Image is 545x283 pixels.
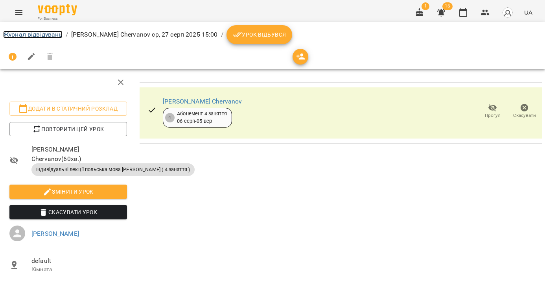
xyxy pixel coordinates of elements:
[513,112,536,119] span: Скасувати
[502,7,513,18] img: avatar_s.png
[3,31,63,38] a: Журнал відвідувань
[9,205,127,219] button: Скасувати Урок
[31,166,195,173] span: Індивідуальні лекції польська мова [PERSON_NAME] ( 4 заняття )
[31,266,127,274] p: Кімната
[71,30,218,39] p: [PERSON_NAME] Chervanov ср, 27 серп 2025 15:00
[221,30,223,39] li: /
[163,98,242,105] a: [PERSON_NAME] Chervanov
[31,230,79,237] a: [PERSON_NAME]
[31,256,127,266] span: default
[16,207,121,217] span: Скасувати Урок
[9,122,127,136] button: Повторити цей урок
[485,112,501,119] span: Прогул
[508,100,540,122] button: Скасувати
[16,187,121,196] span: Змінити урок
[9,3,28,22] button: Menu
[9,102,127,116] button: Додати в статичний розклад
[233,30,286,39] span: Урок відбувся
[524,8,532,17] span: UA
[477,100,508,122] button: Прогул
[38,4,77,15] img: Voopty Logo
[38,16,77,21] span: For Business
[226,25,293,44] button: Урок відбувся
[16,124,121,134] span: Повторити цей урок
[521,5,536,20] button: UA
[9,185,127,199] button: Змінити урок
[16,104,121,113] span: Додати в статичний розклад
[165,113,175,122] div: 4
[3,25,542,44] nav: breadcrumb
[422,2,429,10] span: 1
[66,30,68,39] li: /
[442,2,453,10] span: 16
[177,110,227,125] div: Абонемент 4 заняття 06 серп - 05 вер
[31,145,127,163] span: [PERSON_NAME] Chervanov ( 60 хв. )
